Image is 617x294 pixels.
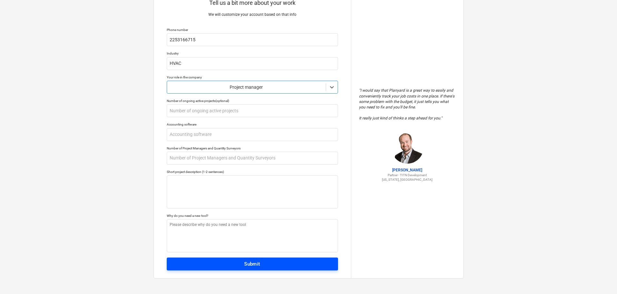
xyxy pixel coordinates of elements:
[167,51,338,56] div: Industry
[585,263,617,294] iframe: Chat Widget
[244,260,260,268] div: Submit
[391,131,423,164] img: Jordan Cohen
[167,12,338,17] p: We will customize your account based on that info
[167,28,338,32] div: Phone number
[359,88,456,121] p: " I would say that Planyard is a great way to easily and conveniently track your job costs in one...
[167,75,338,79] div: Your role in the company
[167,258,338,270] button: Submit
[359,167,456,173] p: [PERSON_NAME]
[167,146,338,150] div: Number of Project Managers and Quantity Surveyors
[167,33,338,46] input: Your phone number
[359,177,456,182] p: [US_STATE], [GEOGRAPHIC_DATA]
[167,104,338,117] input: Number of ongoing active projects
[167,214,338,218] div: Why do you need a new tool?
[359,173,456,177] p: Partner - TITN Development
[167,128,338,141] input: Accounting software
[167,99,338,103] div: Number of ongoing active projects (optional)
[167,122,338,127] div: Accounting software
[167,57,338,70] input: Industry
[167,152,338,165] input: Number of Project Managers and Quantity Surveyors
[167,170,338,174] div: Short project description (1-2 sentences)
